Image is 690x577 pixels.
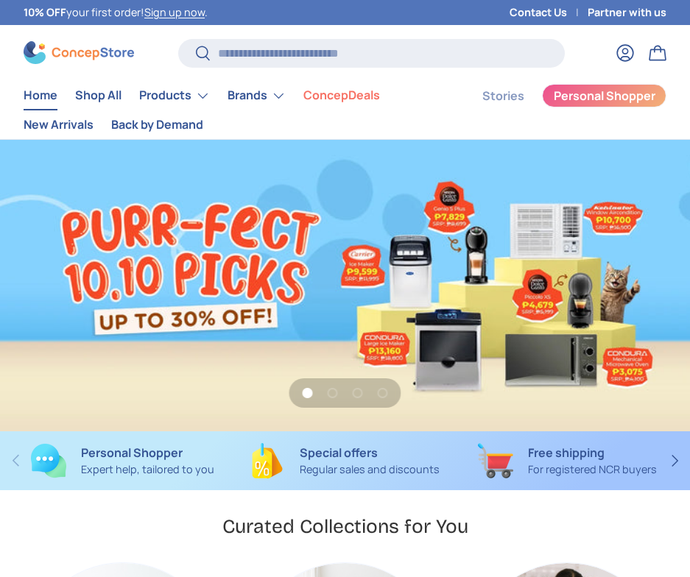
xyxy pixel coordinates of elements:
a: Back by Demand [111,110,203,139]
a: Free shipping For registered NCR buyers [468,443,666,478]
a: Partner with us [588,4,666,21]
a: Special offers Regular sales and discounts [246,443,445,478]
p: For registered NCR buyers [528,461,657,478]
strong: 10% OFF [24,5,66,19]
a: ConcepDeals [303,81,380,110]
img: ConcepStore [24,41,134,64]
a: Personal Shopper Expert help, tailored to you [24,443,222,478]
p: Regular sales and discounts [300,461,440,478]
h2: Curated Collections for You [222,514,468,539]
a: New Arrivals [24,110,94,139]
strong: Free shipping [528,445,605,461]
summary: Products [130,81,219,110]
a: Products [139,81,210,110]
a: Contact Us [510,4,588,21]
a: Sign up now [144,5,205,19]
nav: Primary [24,81,447,139]
a: Home [24,81,57,110]
p: Expert help, tailored to you [81,461,214,478]
strong: Personal Shopper [81,445,183,461]
p: your first order! . [24,4,208,21]
a: Shop All [75,81,122,110]
strong: Special offers [300,445,378,461]
span: Personal Shopper [554,90,655,102]
summary: Brands [219,81,295,110]
nav: Secondary [447,81,666,139]
a: Personal Shopper [542,84,666,107]
a: Brands [228,81,286,110]
a: Stories [482,82,524,110]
